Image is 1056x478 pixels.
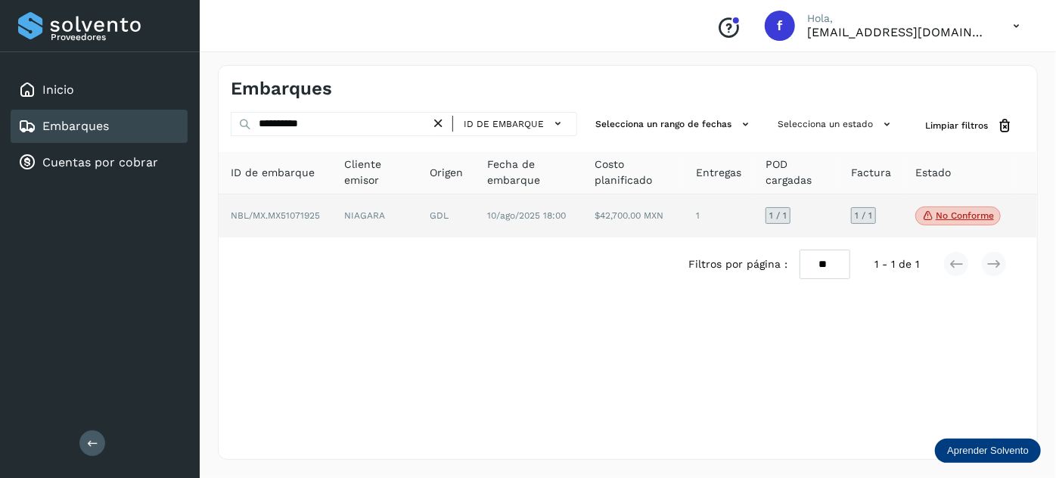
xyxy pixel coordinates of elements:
span: 1 / 1 [855,211,872,220]
span: Costo planificado [595,157,672,188]
span: Origen [430,165,463,181]
span: 1 - 1 de 1 [874,256,919,272]
span: ID de embarque [231,165,315,181]
a: Cuentas por cobrar [42,155,158,169]
a: Embarques [42,119,109,133]
button: Selecciona un rango de fechas [589,112,759,137]
span: Entregas [696,165,741,181]
a: Inicio [42,82,74,97]
div: Embarques [11,110,188,143]
span: NBL/MX.MX51071925 [231,210,320,221]
span: ID de embarque [464,117,544,131]
div: Inicio [11,73,188,107]
span: Cliente emisor [344,157,405,188]
span: Filtros por página : [688,256,787,272]
span: 10/ago/2025 18:00 [487,210,566,221]
p: Proveedores [51,32,182,42]
span: POD cargadas [766,157,827,188]
h4: Embarques [231,78,332,100]
button: ID de embarque [459,113,570,135]
button: Selecciona un estado [772,112,901,137]
p: Aprender Solvento [947,445,1029,457]
p: Hola, [807,12,989,25]
button: Limpiar filtros [913,112,1025,140]
p: fyc3@mexamerik.com [807,25,989,39]
td: $42,700.00 MXN [582,194,684,238]
div: Cuentas por cobrar [11,146,188,179]
p: No conforme [936,210,994,221]
span: Fecha de embarque [487,157,570,188]
span: Limpiar filtros [925,119,988,132]
span: Estado [915,165,951,181]
div: Aprender Solvento [935,439,1041,463]
td: GDL [418,194,475,238]
td: NIAGARA [332,194,418,238]
span: Factura [851,165,891,181]
td: 1 [684,194,753,238]
span: 1 / 1 [769,211,787,220]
